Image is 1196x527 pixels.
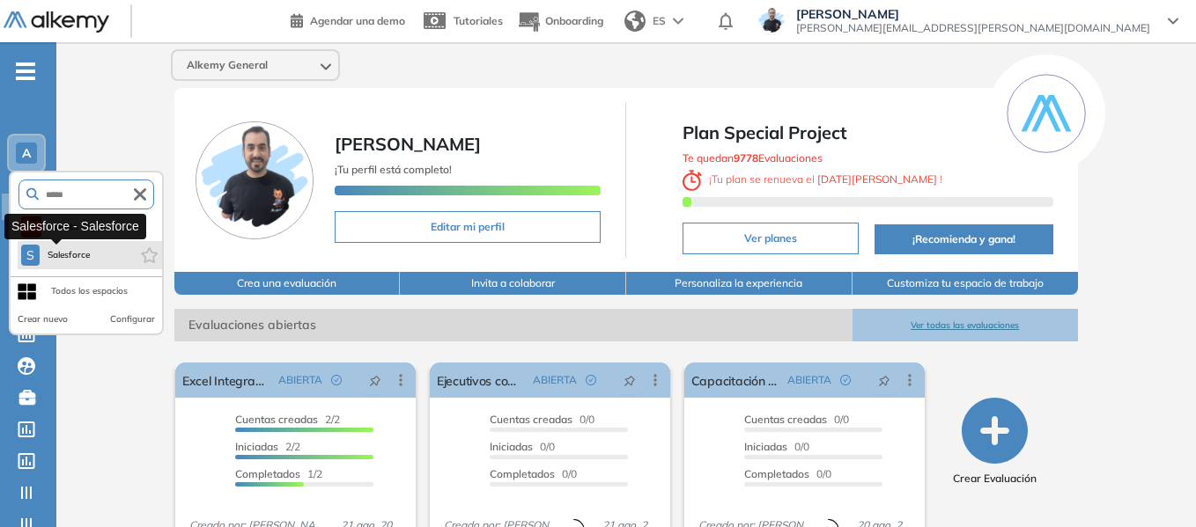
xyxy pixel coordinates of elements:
span: pushpin [878,373,890,387]
div: Salesforce - Salesforce [4,214,146,239]
span: Cuentas creadas [744,413,827,426]
a: Capacitación de lideres [691,362,780,398]
span: ABIERTA [787,372,831,388]
span: 1/2 [235,467,322,480]
a: Agendar una demo [291,9,405,30]
span: 0/0 [490,440,555,453]
span: check-circle [331,375,342,385]
span: Completados [490,467,555,480]
span: ES [653,13,666,29]
button: Onboarding [517,3,603,40]
img: Logo [4,11,109,33]
span: pushpin [624,373,636,387]
button: Ver planes [683,223,859,254]
span: Cuentas creadas [490,413,572,426]
button: Invita a colaborar [400,272,626,295]
span: ABIERTA [278,372,322,388]
button: Crear nuevo [18,312,68,326]
img: arrow [673,18,683,25]
button: Crea una evaluación [174,272,401,295]
i: - [16,70,35,73]
button: pushpin [610,366,649,394]
span: 0/0 [744,413,849,426]
span: Te quedan Evaluaciones [683,151,823,165]
button: ¡Recomienda y gana! [875,224,1053,254]
span: ABIERTA [533,372,577,388]
span: pushpin [369,373,381,387]
span: [PERSON_NAME] [335,133,481,155]
span: Completados [744,467,809,480]
img: Foto de perfil [196,121,314,239]
span: Completados [235,467,300,480]
img: clock-svg [683,170,702,191]
button: Customiza tu espacio de trabajo [853,272,1079,295]
span: A [22,146,31,160]
div: Todos los espacios [51,284,128,298]
button: Personaliza la experiencia [626,272,853,295]
button: Configurar [110,312,155,326]
button: pushpin [865,366,904,394]
div: Widget de chat [1108,443,1196,527]
span: Agendar una demo [310,14,405,27]
span: Onboarding [545,14,603,27]
b: 9778 [734,151,758,165]
span: Tutoriales [454,14,503,27]
span: check-circle [586,375,596,385]
span: ¡ Tu plan se renueva el ! [683,172,942,186]
span: [PERSON_NAME][EMAIL_ADDRESS][PERSON_NAME][DOMAIN_NAME] [796,21,1150,35]
span: Iniciadas [235,440,278,453]
span: Plan Special Project [683,120,1053,146]
button: Editar mi perfil [335,211,602,243]
span: Crear Evaluación [953,471,1037,487]
span: 0/0 [744,440,809,453]
span: 0/0 [744,467,831,480]
b: [DATE][PERSON_NAME] [815,172,940,186]
span: 2/2 [235,440,300,453]
span: S [26,248,34,262]
a: Ejecutivos comerciales [437,362,526,398]
button: pushpin [356,366,395,394]
button: Crear Evaluación [953,398,1037,487]
span: Salesforce [47,248,92,262]
img: world [624,11,646,32]
span: 0/0 [490,467,577,480]
span: ¡Tu perfil está completo! [335,163,452,176]
iframe: Chat Widget [1108,443,1196,527]
span: Evaluaciones abiertas [174,309,853,341]
a: Excel Integrador [182,362,271,398]
span: check-circle [840,375,851,385]
span: [PERSON_NAME] [796,7,1150,21]
span: 0/0 [490,413,594,426]
span: 2/2 [235,413,340,426]
button: Ver todas las evaluaciones [853,309,1079,341]
span: Cuentas creadas [235,413,318,426]
span: Iniciadas [744,440,787,453]
span: Iniciadas [490,440,533,453]
span: Alkemy General [187,58,268,72]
